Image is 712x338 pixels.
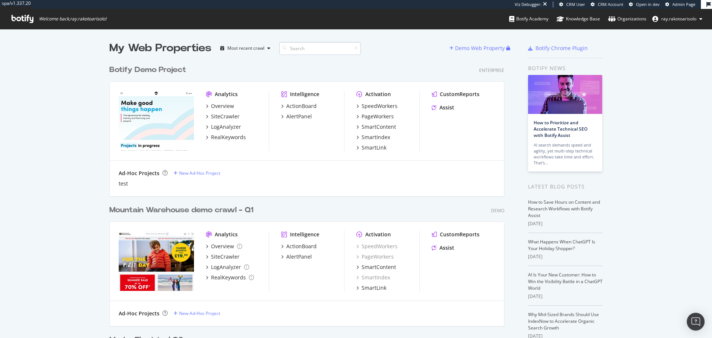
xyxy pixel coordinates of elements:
a: Why Mid-Sized Brands Should Use IndexNow to Accelerate Organic Search Growth [528,311,599,331]
div: Enterprise [479,67,504,73]
button: ray.rakotoarisolo [646,13,708,25]
a: How to Save Hours on Content and Research Workflows with Botify Assist [528,199,600,219]
img: ulule.com [119,91,194,151]
div: Overview [211,102,234,110]
div: CustomReports [440,91,479,98]
div: Viz Debugger: [515,1,541,7]
a: Assist [432,104,454,111]
a: Knowledge Base [557,9,600,29]
a: SmartContent [356,263,396,271]
a: CRM Account [591,1,623,7]
div: SmartIndex [362,134,390,141]
div: SmartLink [362,144,386,151]
a: CustomReports [432,231,479,238]
a: Open in dev [629,1,660,7]
div: Mountain Warehouse demo crawl - Q1 [109,205,253,216]
a: CRM User [559,1,585,7]
div: Analytics [215,91,238,98]
div: My Web Properties [109,41,211,56]
div: Organizations [608,15,646,23]
span: Welcome back, ray.rakotoarisolo ! [39,16,106,22]
a: SiteCrawler [206,253,240,260]
a: CustomReports [432,91,479,98]
div: Latest Blog Posts [528,183,603,191]
a: Botify Academy [509,9,548,29]
a: Admin Page [665,1,695,7]
div: AI search demands speed and agility, yet multi-step technical workflows take time and effort. Tha... [534,142,597,166]
a: Demo Web Property [449,45,506,51]
div: SiteCrawler [211,253,240,260]
a: SmartIndex [356,134,390,141]
div: Open Intercom Messenger [687,313,705,331]
div: SiteCrawler [211,113,240,120]
div: New Ad-Hoc Project [179,310,220,316]
input: Search [279,42,361,55]
div: Activation [365,231,391,238]
span: Open in dev [636,1,660,7]
a: What Happens When ChatGPT Is Your Holiday Shopper? [528,239,595,252]
div: SmartContent [362,263,396,271]
span: CRM User [566,1,585,7]
div: Ad-Hoc Projects [119,310,159,317]
div: Intelligence [290,91,319,98]
div: Intelligence [290,231,319,238]
div: Assist [439,244,454,252]
a: Botify Chrome Plugin [528,45,588,52]
img: How to Prioritize and Accelerate Technical SEO with Botify Assist [528,75,602,114]
div: LogAnalyzer [211,123,241,131]
a: AlertPanel [281,253,312,260]
div: AlertPanel [286,253,312,260]
a: New Ad-Hoc Project [174,310,220,316]
a: AI Is Your New Customer: How to Win the Visibility Battle in a ChatGPT World [528,272,603,291]
div: PageWorkers [362,113,394,120]
div: New Ad-Hoc Project [179,170,220,176]
a: Organizations [608,9,646,29]
div: RealKeywords [211,274,246,281]
div: AlertPanel [286,113,312,120]
a: SpeedWorkers [356,243,398,250]
a: LogAnalyzer [206,263,249,271]
div: [DATE] [528,253,603,260]
a: Mountain Warehouse demo crawl - Q1 [109,205,256,216]
div: ActionBoard [286,102,317,110]
a: PageWorkers [356,113,394,120]
div: Botify news [528,64,603,72]
a: SiteCrawler [206,113,240,120]
a: Botify Demo Project [109,65,189,75]
div: Botify Academy [509,15,548,23]
a: Overview [206,102,234,110]
div: SmartContent [362,123,396,131]
a: ActionBoard [281,243,317,250]
div: [DATE] [528,220,603,227]
span: ray.rakotoarisolo [661,16,696,22]
div: SpeedWorkers [362,102,398,110]
div: Demo Web Property [455,45,505,52]
button: Demo Web Property [449,42,506,54]
span: CRM Account [598,1,623,7]
div: Botify Demo Project [109,65,186,75]
div: Knowledge Base [557,15,600,23]
a: Assist [432,244,454,252]
a: How to Prioritize and Accelerate Technical SEO with Botify Assist [534,119,587,138]
a: SmartContent [356,123,396,131]
a: test [119,180,128,187]
div: Botify Chrome Plugin [535,45,588,52]
div: [DATE] [528,293,603,300]
a: AlertPanel [281,113,312,120]
div: RealKeywords [211,134,246,141]
a: SpeedWorkers [356,102,398,110]
div: Demo [491,207,504,214]
div: ActionBoard [286,243,317,250]
a: ActionBoard [281,102,317,110]
div: Assist [439,104,454,111]
a: PageWorkers [356,253,394,260]
a: SmartLink [356,144,386,151]
div: LogAnalyzer [211,263,241,271]
a: SmartIndex [356,274,390,281]
div: CustomReports [440,231,479,238]
div: Activation [365,91,391,98]
a: SmartLink [356,284,386,292]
